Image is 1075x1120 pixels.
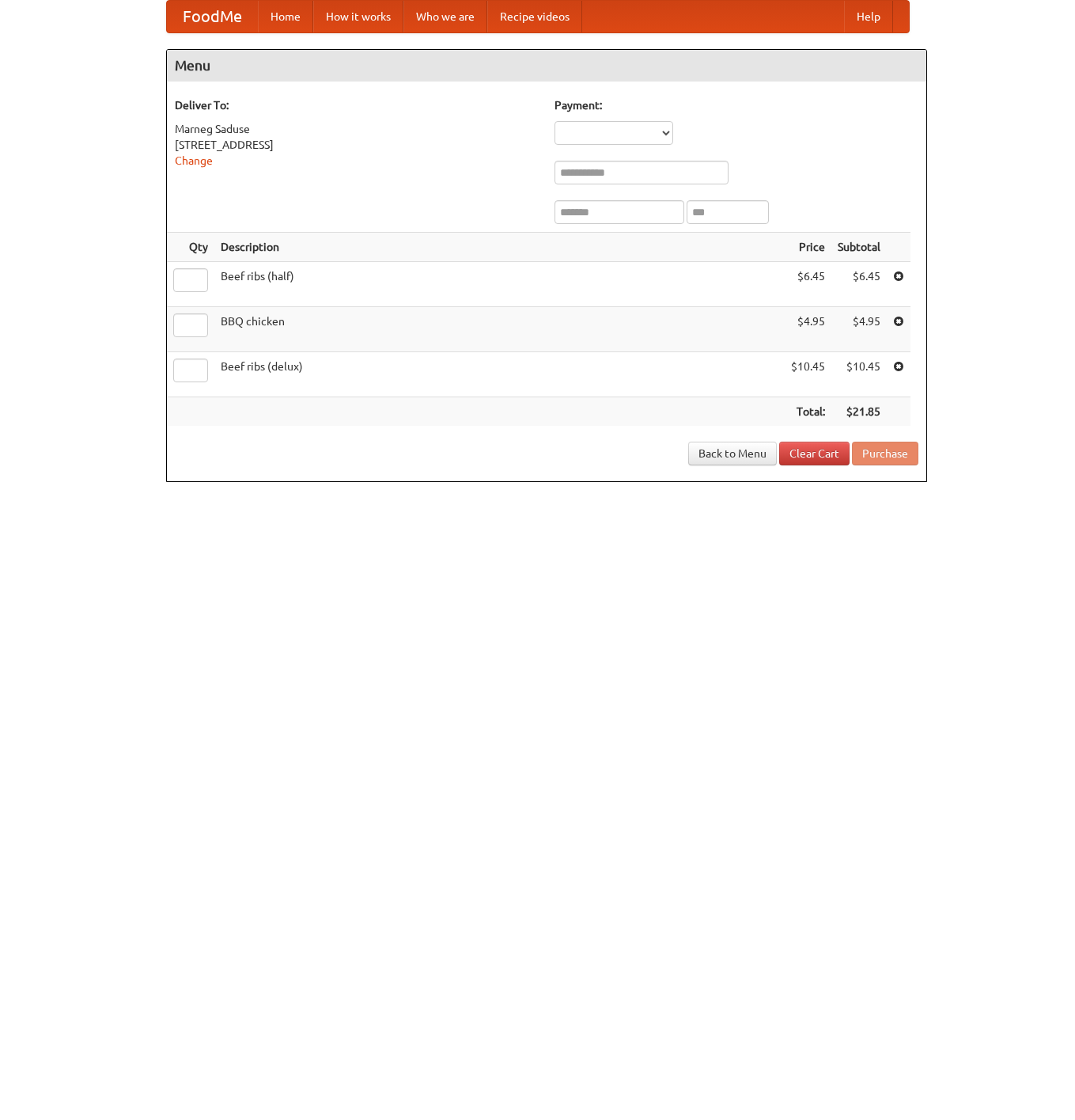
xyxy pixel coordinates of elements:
[214,307,785,352] td: BBQ chicken
[831,352,887,397] td: $10.45
[779,442,850,465] a: Clear Cart
[785,307,831,352] td: $4.95
[258,1,313,32] a: Home
[831,397,887,427] th: $21.85
[785,262,831,307] td: $6.45
[167,1,258,32] a: FoodMe
[175,121,539,137] div: Marneg Saduse
[175,137,539,153] div: [STREET_ADDRESS]
[214,352,785,397] td: Beef ribs (delux)
[688,442,777,465] a: Back to Menu
[403,1,487,32] a: Who we are
[555,97,918,113] h5: Payment:
[831,233,887,262] th: Subtotal
[844,1,893,32] a: Help
[785,352,831,397] td: $10.45
[214,233,785,262] th: Description
[831,307,887,352] td: $4.95
[785,233,831,262] th: Price
[831,262,887,307] td: $6.45
[167,50,926,82] h4: Menu
[175,154,213,167] a: Change
[313,1,403,32] a: How it works
[785,397,831,427] th: Total:
[487,1,582,32] a: Recipe videos
[852,442,918,465] button: Purchase
[167,233,214,262] th: Qty
[214,262,785,307] td: Beef ribs (half)
[175,97,539,113] h5: Deliver To:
